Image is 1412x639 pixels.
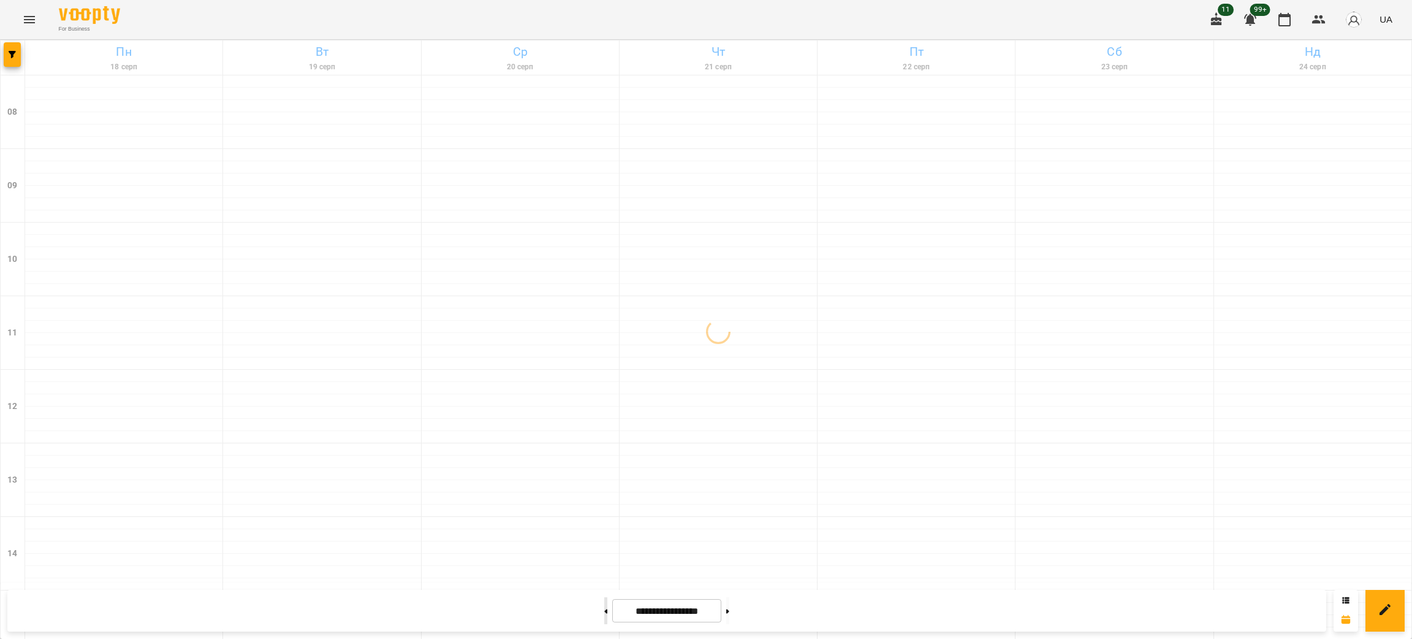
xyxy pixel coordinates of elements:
h6: 10 [7,253,17,266]
button: UA [1375,8,1397,31]
h6: Нд [1216,42,1410,61]
h6: Пн [27,42,221,61]
h6: 12 [7,400,17,413]
h6: 09 [7,179,17,193]
h6: 08 [7,105,17,119]
h6: Вт [225,42,419,61]
h6: 11 [7,326,17,340]
h6: Чт [621,42,815,61]
h6: 14 [7,547,17,561]
img: Voopty Logo [59,6,120,24]
h6: 18 серп [27,61,221,73]
h6: Пт [819,42,1013,61]
span: 99+ [1250,4,1270,16]
h6: 13 [7,473,17,487]
span: UA [1380,13,1392,26]
h6: 23 серп [1017,61,1211,73]
h6: 20 серп [423,61,617,73]
button: Menu [15,5,44,34]
h6: 22 серп [819,61,1013,73]
h6: Ср [423,42,617,61]
h6: 21 серп [621,61,815,73]
span: For Business [59,25,120,33]
h6: Сб [1017,42,1211,61]
img: avatar_s.png [1345,11,1362,28]
span: 11 [1218,4,1234,16]
h6: 24 серп [1216,61,1410,73]
h6: 19 серп [225,61,419,73]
